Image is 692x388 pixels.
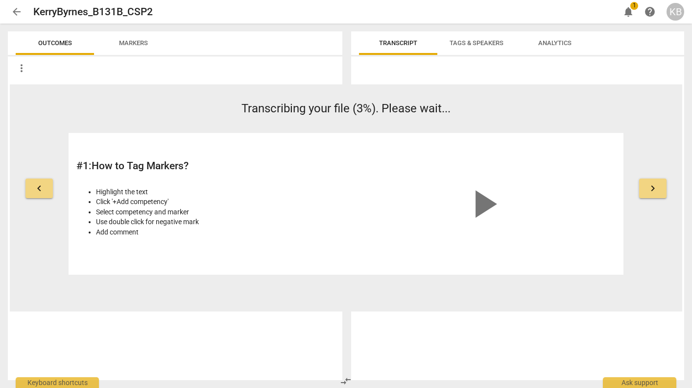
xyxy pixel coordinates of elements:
span: 1 [630,2,638,10]
span: Outcomes [38,39,72,47]
a: Help [641,3,659,21]
li: Highlight the text [96,187,340,197]
span: compare_arrows [340,375,352,387]
span: Tags & Speakers [450,39,503,47]
button: Notifications [620,3,637,21]
li: Add comment [96,227,340,237]
span: help [644,6,656,18]
span: play_arrow [460,181,507,228]
li: Use double click for negative mark [96,217,340,227]
h2: # 1 : How to Tag Markers? [76,160,340,172]
span: more_vert [16,62,27,74]
span: arrow_back [11,6,23,18]
span: Transcript [379,39,417,47]
span: keyboard_arrow_right [647,182,659,194]
span: keyboard_arrow_left [33,182,45,194]
span: Transcribing your file (3%). Please wait... [241,102,451,115]
li: Select competency and marker [96,207,340,217]
div: Ask support [603,377,676,388]
div: Keyboard shortcuts [16,377,99,388]
li: Click '+Add competency' [96,197,340,207]
button: KB [667,3,684,21]
h2: KerryByrnes_B131B_CSP2 [33,6,153,18]
span: Analytics [538,39,572,47]
span: Markers [119,39,148,47]
span: notifications [622,6,634,18]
